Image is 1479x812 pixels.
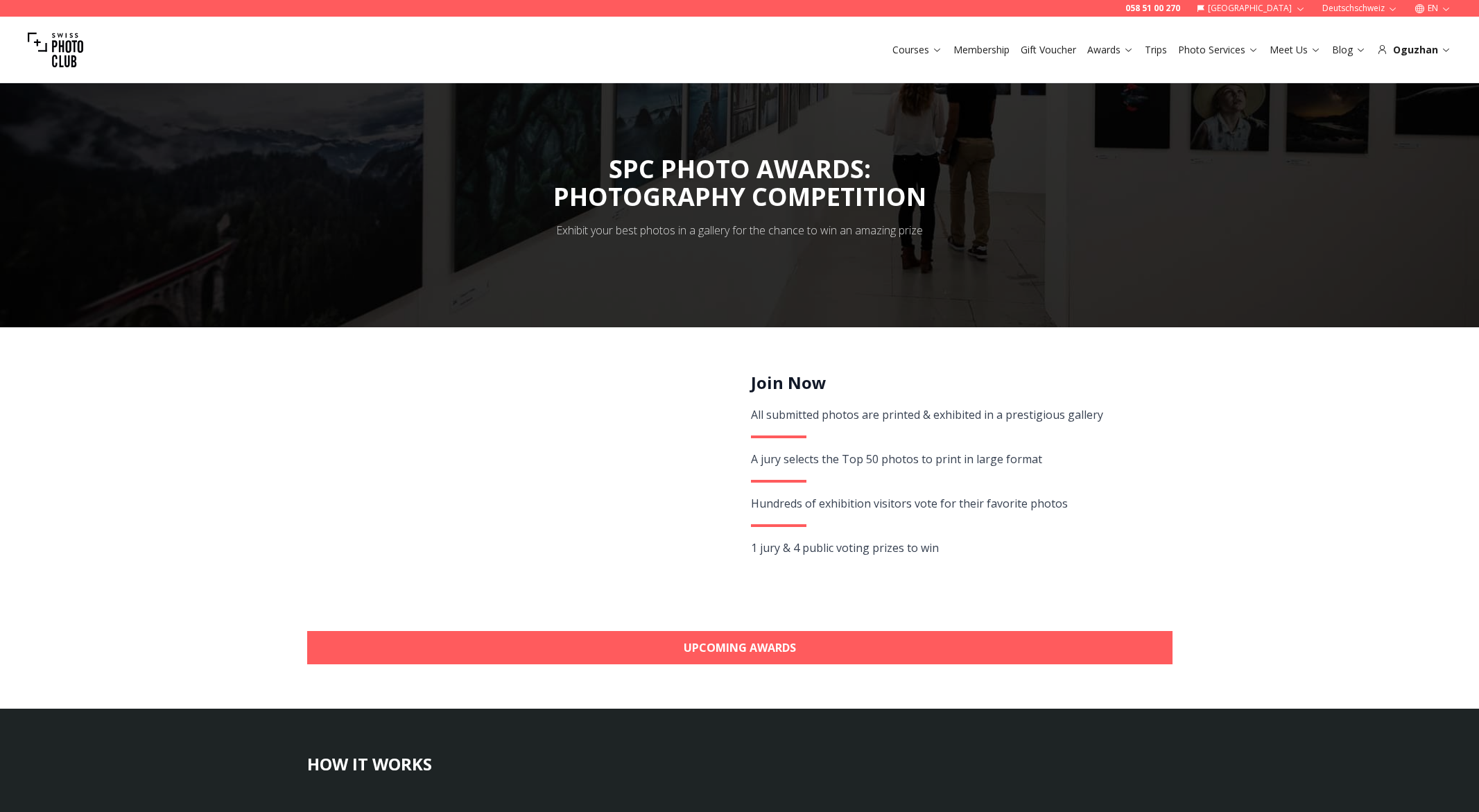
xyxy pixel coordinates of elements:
a: Membership [953,43,1010,57]
button: Awards [1082,40,1139,60]
div: Exhibit your best photos in a gallery for the chance to win an amazing prize [556,222,923,239]
a: 058 51 00 270 [1125,3,1180,14]
button: Photo Services [1173,40,1264,60]
div: All submitted photos are printed & exhibited in a prestigious gallery [751,405,1157,424]
button: Blog [1326,40,1372,60]
a: Trips [1145,43,1167,57]
a: Courses [892,43,942,57]
div: PHOTOGRAPHY COMPETITION [553,183,926,211]
button: Trips [1139,40,1173,60]
div: Oguzhan [1377,43,1451,57]
a: Gift Voucher [1021,43,1076,57]
a: Upcoming Awards [307,631,1173,664]
div: A jury selects the Top 50 photos to print in large format [751,449,1157,469]
div: 1 jury & 4 public voting prizes to win [751,538,1157,558]
a: Blog [1332,43,1366,57]
a: Awards [1087,43,1134,57]
div: Hundreds of exhibition visitors vote for their favorite photos [751,494,1157,513]
h2: Join Now [751,372,1157,394]
a: Photo Services [1178,43,1259,57]
img: Swiss photo club [28,22,83,78]
button: Courses [887,40,948,60]
button: Meet Us [1264,40,1326,60]
h3: HOW IT WORKS [307,753,1173,775]
button: Gift Voucher [1015,40,1082,60]
span: SPC PHOTO AWARDS: [553,152,926,211]
a: Meet Us [1270,43,1321,57]
button: Membership [948,40,1015,60]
